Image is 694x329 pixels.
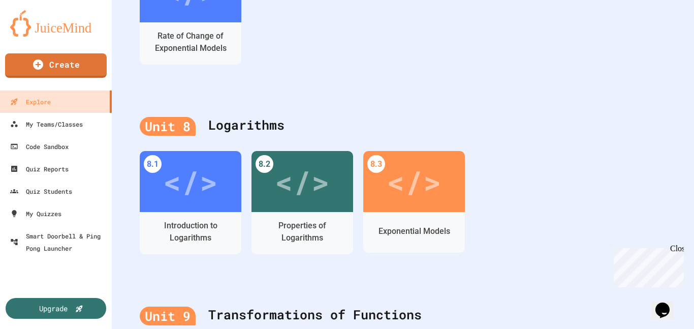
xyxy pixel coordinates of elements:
div: </> [387,159,441,204]
div: 8.1 [144,155,162,173]
iframe: chat widget [651,288,684,319]
a: Create [5,53,107,78]
div: 8.2 [256,155,273,173]
div: Unit 9 [140,307,196,326]
div: Explore [10,96,51,108]
div: Code Sandbox [10,140,69,153]
div: Exponential Models [378,225,450,237]
div: Logarithms [140,105,666,146]
div: Properties of Logarithms [259,220,345,244]
div: Upgrade [39,303,68,314]
div: </> [163,159,218,204]
div: Quiz Students [10,185,72,197]
div: My Teams/Classes [10,118,83,130]
div: Unit 8 [140,117,196,136]
img: logo-orange.svg [10,10,102,37]
div: Smart Doorbell & Ping Pong Launcher [10,230,108,254]
div: Introduction to Logarithms [147,220,234,244]
div: 8.3 [367,155,385,173]
iframe: chat widget [610,244,684,287]
div: Rate of Change of Exponential Models [147,30,234,54]
div: My Quizzes [10,207,61,220]
div: </> [275,159,330,204]
div: Quiz Reports [10,163,69,175]
div: Chat with us now!Close [4,4,70,65]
